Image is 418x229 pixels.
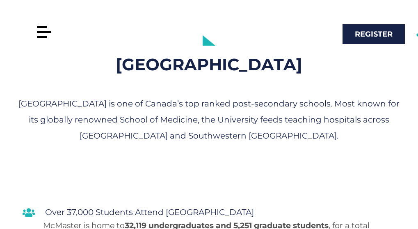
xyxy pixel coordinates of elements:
[18,96,400,144] p: [GEOGRAPHIC_DATA] is one of Canada’s top ranked post-secondary schools. Most known for its global...
[18,54,400,75] h2: [GEOGRAPHIC_DATA]
[355,30,393,38] span: Register
[43,206,254,219] span: Over 37,000 Students Attend [GEOGRAPHIC_DATA]
[342,23,406,45] a: Register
